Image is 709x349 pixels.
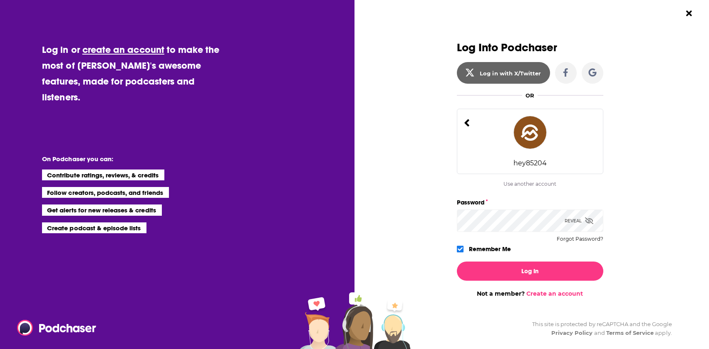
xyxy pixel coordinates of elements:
[469,244,511,254] label: Remember Me
[457,181,603,187] div: Use another account
[42,204,161,215] li: Get alerts for new releases & credits
[551,329,593,336] a: Privacy Policy
[42,187,169,198] li: Follow creators, podcasts, and friends
[606,329,654,336] a: Terms of Service
[42,170,164,180] li: Contribute ratings, reviews, & credits
[480,70,541,77] div: Log in with X/Twitter
[82,44,164,55] a: create an account
[457,197,603,208] label: Password
[457,62,550,84] button: Log in with X/Twitter
[565,209,593,232] div: Reveal
[457,42,603,54] h3: Log Into Podchaser
[457,262,603,281] button: Log In
[513,116,547,149] img: hey85204
[17,320,90,336] a: Podchaser - Follow, Share and Rate Podcasts
[42,155,208,163] li: On Podchaser you can:
[526,290,583,297] a: Create an account
[681,5,697,21] button: Close Button
[17,320,97,336] img: Podchaser - Follow, Share and Rate Podcasts
[526,92,534,99] div: OR
[513,159,547,167] div: hey85204
[526,320,672,337] div: This site is protected by reCAPTCHA and the Google and apply.
[557,236,603,242] button: Forgot Password?
[42,222,146,233] li: Create podcast & episode lists
[457,290,603,297] div: Not a member?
